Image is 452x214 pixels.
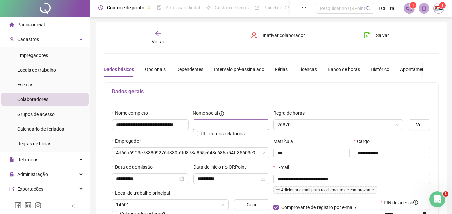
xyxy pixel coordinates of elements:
span: instagram [35,202,41,209]
span: ellipsis [302,5,306,10]
span: user-add [9,37,14,42]
label: Local de trabalho principal [112,189,174,197]
span: Controle de ponto [107,5,144,10]
span: Página inicial [17,22,45,27]
span: plus [276,188,280,192]
span: Voltar [152,39,164,44]
span: 4d66a6993e733809276d330f6fd873a855e648c686a54ff35603c9eed6797374 [116,148,265,158]
span: 14601 [116,200,224,210]
span: Admissão digital [166,5,200,10]
div: Histórico [371,66,389,73]
span: Calendário de feriados [17,126,64,132]
span: 1 [441,3,444,8]
span: Gestão de férias [215,5,249,10]
span: linkedin [25,202,31,209]
span: Utilizar nos relatórios [201,131,245,136]
h5: Dados gerais [112,88,430,96]
div: Férias [275,66,288,73]
label: Nome completo [112,109,152,117]
span: Salvar [376,32,389,39]
span: 1 [443,191,448,197]
span: file-done [157,5,162,10]
span: left [71,204,76,208]
span: ellipsis [429,67,433,71]
span: save [364,32,371,39]
label: Data de admissão [112,163,157,171]
span: Inativar colaborador [263,32,305,39]
span: facebook [15,202,21,209]
span: info-circle [413,200,418,205]
label: Cargo [354,138,374,145]
sup: 1 [410,2,416,9]
span: PIN de acesso [384,199,418,206]
sup: Atualize o seu contato no menu Meus Dados [439,2,446,9]
div: Opcionais [145,66,166,73]
div: Dependentes [176,66,203,73]
span: Relatórios [17,157,38,162]
span: Adicionar e-mail para recebimento de comprovante. [273,186,377,194]
span: Grupos de acesso [17,112,55,117]
button: Salvar [359,30,394,41]
span: Nome social [193,109,218,117]
span: file [9,157,14,162]
span: Criar [247,201,257,208]
img: 31418 [434,3,444,13]
span: Empregadores [17,53,48,58]
label: Data de início no QRPoint [193,163,250,171]
div: Apontamentos [400,66,431,73]
span: Administração [17,172,48,177]
span: Painel do DP [263,5,289,10]
span: user-delete [251,32,257,39]
span: notification [406,5,412,11]
label: Regra de horas [273,109,309,117]
button: ellipsis [423,62,439,77]
span: Ver [416,121,423,128]
button: Inativar colaborador [246,30,310,41]
span: sun [206,5,211,10]
span: 1 [412,3,414,8]
span: arrow-left [155,30,161,37]
span: TCL Transportes [378,5,400,12]
span: export [9,187,14,191]
span: Cadastros [17,37,39,42]
div: Intervalo pré-assinalado [214,66,264,73]
span: Regras de horas [17,141,51,146]
button: Criar [234,199,269,210]
span: pushpin [147,6,151,10]
span: Escalas [17,82,33,87]
iframe: Intercom live chat [429,191,445,207]
button: Ver [409,119,430,130]
span: Colaboradores [17,97,48,102]
div: Dados básicos [104,66,134,73]
span: search [366,6,371,11]
span: Exportações [17,186,43,192]
span: 26870 [277,120,399,130]
span: info-circle [219,111,224,116]
label: Empregador [112,137,145,145]
span: Locais de trabalho [17,67,56,73]
label: Matrícula [273,138,297,145]
span: home [9,22,14,27]
label: E-mail [273,164,293,171]
span: clock-circle [98,5,103,10]
span: bell [421,5,427,11]
span: lock [9,172,14,177]
div: Banco de horas [328,66,360,73]
span: Comprovante de registro por e-mail? [281,205,357,210]
div: Licenças [298,66,317,73]
span: dashboard [255,5,259,10]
